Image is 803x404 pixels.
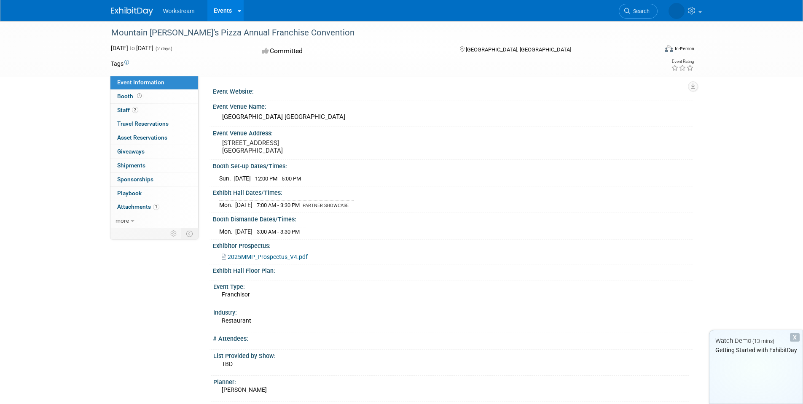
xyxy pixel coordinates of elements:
div: Event Venue Address: [213,127,693,137]
div: Mountain [PERSON_NAME]’s Pizza Annual Franchise Convention [108,25,645,40]
span: (13 mins) [752,338,774,344]
a: Staff2 [110,104,198,117]
span: Franchisor [222,291,250,298]
a: 2025MMP_Prospectus_V4.pdf [222,253,308,260]
span: [DATE] [DATE] [111,45,153,51]
a: Event Information [110,76,198,89]
div: Planner: [213,376,689,386]
a: Search [619,4,658,19]
a: more [110,214,198,228]
div: Exhibitor Prospectus: [213,240,693,250]
td: Tags [111,59,129,68]
span: PARTNER SHOWCASE [303,203,349,208]
div: List Provided by Show: [213,350,689,360]
span: 1 [153,204,159,210]
td: Toggle Event Tabs [181,228,198,239]
span: Event Information [117,79,164,86]
span: 12:00 PM - 5:00 PM [255,175,301,182]
a: Attachments1 [110,200,198,214]
div: Industry: [213,306,689,317]
a: Asset Reservations [110,131,198,145]
pre: [STREET_ADDRESS] [GEOGRAPHIC_DATA] [222,139,403,154]
a: Booth [110,90,198,103]
span: Booth [117,93,143,100]
td: [DATE] [235,227,252,236]
div: Event Type: [213,280,689,291]
div: Committed [260,44,446,59]
span: Giveaways [117,148,145,155]
span: Restaurant [222,317,251,324]
div: Event Rating [671,59,694,64]
span: more [115,217,129,224]
div: Booth Set-up Dates/Times: [213,160,693,170]
span: Workstream [163,8,195,14]
td: Mon. [219,201,235,210]
div: Dismiss [790,333,800,342]
span: TBD [222,361,233,367]
div: In-Person [674,46,694,52]
img: Format-Inperson.png [665,45,673,52]
span: Attachments [117,203,159,210]
td: Sun. [219,174,234,183]
span: (2 days) [155,46,172,51]
a: Giveaways [110,145,198,159]
img: ExhibitDay [111,7,153,16]
div: Getting Started with ExhibitDay [709,346,803,354]
div: Watch Demo [709,337,803,345]
span: Staff [117,107,138,113]
img: Jean Rocha [669,3,685,19]
span: [PERSON_NAME] [222,386,267,393]
span: Sponsorships [117,176,153,183]
a: Shipments [110,159,198,172]
span: [GEOGRAPHIC_DATA], [GEOGRAPHIC_DATA] [466,46,571,53]
td: Personalize Event Tab Strip [167,228,181,239]
span: Travel Reservations [117,120,169,127]
div: [GEOGRAPHIC_DATA] [GEOGRAPHIC_DATA] [219,110,686,124]
div: Booth Dismantle Dates/Times: [213,213,693,224]
span: Booth not reserved yet [135,93,143,99]
td: Mon. [219,227,235,236]
span: 2 [132,107,138,113]
td: [DATE] [234,174,251,183]
div: # Attendees: [213,332,693,343]
a: Travel Reservations [110,117,198,131]
span: Asset Reservations [117,134,167,141]
span: 3:00 AM - 3:30 PM [257,229,300,235]
div: Event Website: [213,85,693,96]
span: Playbook [117,190,142,197]
span: 2025MMP_Prospectus_V4.pdf [228,253,308,260]
div: Event Venue Name: [213,100,693,111]
span: Search [630,8,650,14]
span: to [128,45,136,51]
div: Event Format [608,44,695,57]
a: Sponsorships [110,173,198,186]
a: Playbook [110,187,198,200]
span: Shipments [117,162,145,169]
td: [DATE] [235,201,252,210]
div: Exhibit Hall Dates/Times: [213,186,693,197]
div: Exhibit Hall Floor Plan: [213,264,693,275]
span: 7:00 AM - 3:30 PM [257,202,300,208]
